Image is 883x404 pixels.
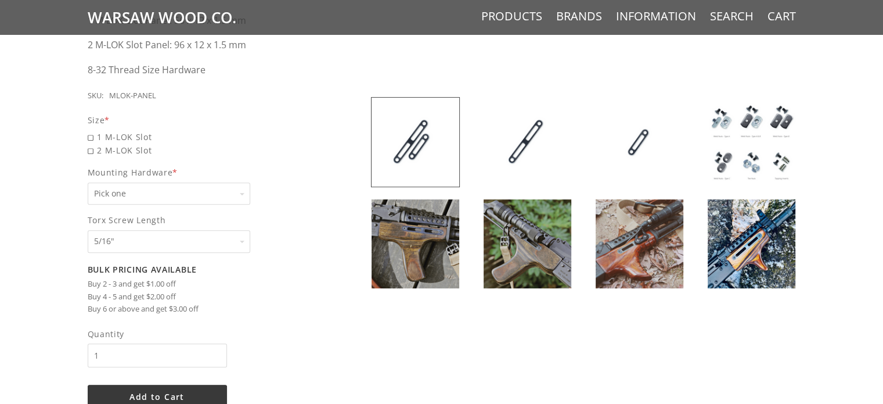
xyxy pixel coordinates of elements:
[372,98,459,187] img: DIY M-LOK Panel Inserts
[708,199,795,288] img: DIY M-LOK Panel Inserts
[708,98,795,187] img: DIY M-LOK Panel Inserts
[556,9,602,24] a: Brands
[88,327,227,341] span: Quantity
[88,213,310,227] span: Torx Screw Length
[88,278,310,291] li: Buy 2 - 3 and get $1.00 off
[88,62,310,78] p: 8-32 Thread Size Hardware
[88,230,250,253] select: Torx Screw Length
[88,183,250,205] select: Mounting Hardware*
[88,130,310,144] span: 1 M-LOK Slot
[88,166,310,179] span: Mounting Hardware
[372,199,459,288] img: DIY M-LOK Panel Inserts
[481,9,542,24] a: Products
[88,144,310,157] span: 2 M-LOK Slot
[484,199,571,288] img: DIY M-LOK Panel Inserts
[88,113,310,127] div: Size
[767,9,796,24] a: Cart
[710,9,754,24] a: Search
[88,264,310,275] h2: Bulk Pricing Available
[88,90,103,102] div: SKU:
[616,9,696,24] a: Information
[88,291,310,303] li: Buy 4 - 5 and get $2.00 off
[484,98,571,187] img: DIY M-LOK Panel Inserts
[88,344,227,367] input: Quantity
[596,98,683,187] img: DIY M-LOK Panel Inserts
[596,199,683,288] img: DIY M-LOK Panel Inserts
[88,37,310,53] p: 2 M-LOK Slot Panel: 96 x 12 x 1.5 mm
[129,391,184,402] span: Add to Cart
[109,90,156,102] div: MLOK-PANEL
[88,303,310,316] li: Buy 6 or above and get $3.00 off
